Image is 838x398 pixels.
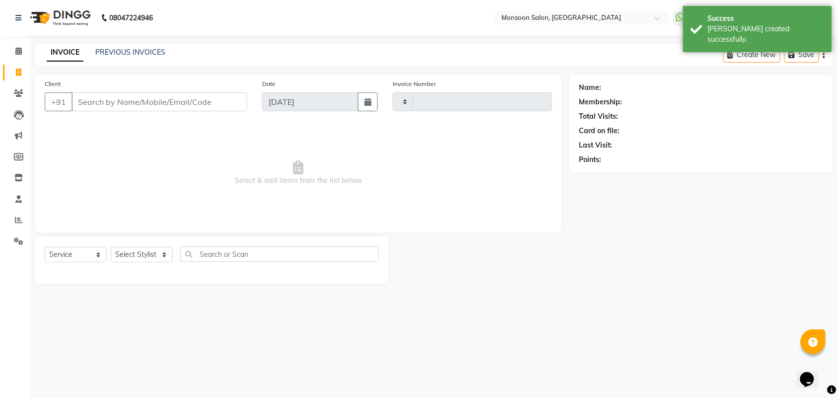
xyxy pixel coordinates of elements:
label: Date [262,80,276,88]
div: Name: [579,82,602,93]
input: Search or Scan [180,246,379,262]
a: INVOICE [47,44,83,62]
iframe: chat widget [796,358,828,388]
img: logo [25,4,93,32]
button: +91 [45,92,72,111]
b: 08047224946 [109,4,153,32]
div: Points: [579,155,602,165]
a: PREVIOUS INVOICES [95,48,165,57]
input: Search by Name/Mobile/Email/Code [71,92,247,111]
button: Save [784,47,819,63]
div: Total Visits: [579,111,619,122]
label: Client [45,80,61,88]
div: Success [708,13,825,24]
div: Card on file: [579,126,620,136]
span: Select & add items from the list below [45,123,552,223]
div: Last Visit: [579,140,613,151]
label: Invoice Number [393,80,436,88]
div: Membership: [579,97,623,107]
button: Create New [723,47,780,63]
div: Bill created successfully. [708,24,825,45]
